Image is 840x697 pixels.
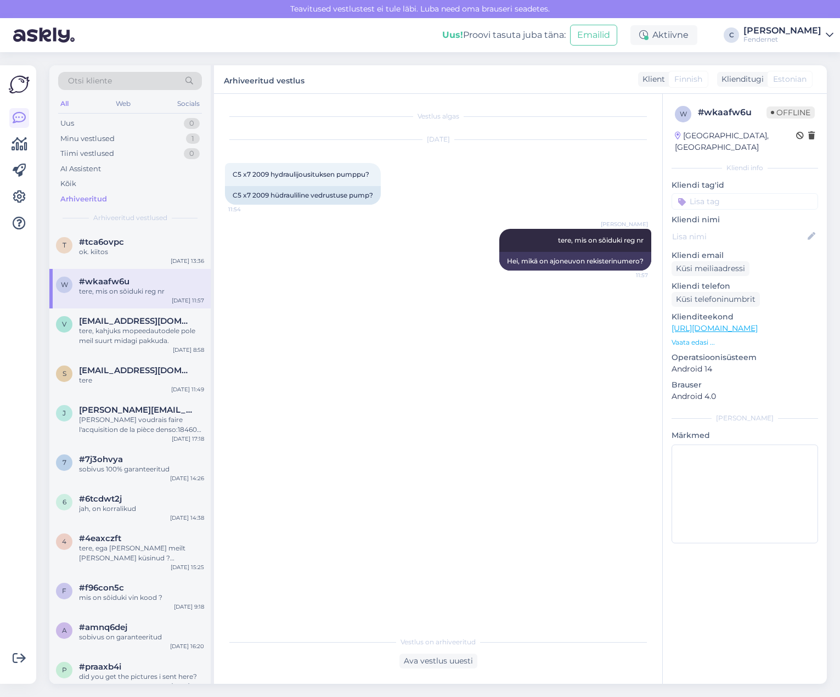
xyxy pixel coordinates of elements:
span: 11:57 [607,271,648,279]
div: Arhiveeritud [60,194,107,205]
span: tere, mis on sõiduki reg nr [558,236,644,244]
span: s [63,369,66,378]
span: 7 [63,458,66,466]
span: [PERSON_NAME] [601,220,648,228]
div: Proovi tasuta juba täna: [442,29,566,42]
b: Uus! [442,30,463,40]
span: Finnish [674,74,702,85]
div: AI Assistent [60,164,101,175]
span: 6 [63,498,66,506]
p: Kliendi telefon [672,280,818,292]
p: Kliendi tag'id [672,179,818,191]
div: C [724,27,739,43]
div: Tiimi vestlused [60,148,114,159]
span: Estonian [773,74,807,85]
div: Küsi telefoninumbrit [672,292,760,307]
div: All [58,97,71,111]
p: Android 14 [672,363,818,375]
div: Vestlus algas [225,111,651,121]
span: vello.kivima.68@mail.ru [79,316,193,326]
div: Aktiivne [630,25,697,45]
div: tere, kahjuks mopeedautodele pole meil suurt midagi pakkuda. [79,326,204,346]
div: Kliendi info [672,163,818,173]
span: t [63,241,66,249]
div: [PERSON_NAME] [743,26,821,35]
div: [DATE] 14:26 [170,474,204,482]
span: f [62,587,66,595]
div: [DATE] 14:38 [170,514,204,522]
div: [DATE] [225,134,651,144]
div: ok. kiitos [79,247,204,257]
span: a [62,626,67,634]
div: Socials [175,97,202,111]
div: 0 [184,118,200,129]
div: Hei, mikä on ajoneuvon rekisterinumero? [499,252,651,271]
span: #f96con5c [79,583,124,593]
input: Lisa tag [672,193,818,210]
div: 0 [184,148,200,159]
div: [DATE] 15:25 [171,563,204,571]
span: j [63,409,66,417]
span: Vestlus on arhiveeritud [401,637,476,647]
div: Küsi meiliaadressi [672,261,749,276]
div: 1 [186,133,200,144]
p: Operatsioonisüsteem [672,352,818,363]
img: Askly Logo [9,74,30,95]
a: [PERSON_NAME]Fendernet [743,26,833,44]
span: p [62,666,67,674]
div: [DATE] 11:49 [171,385,204,394]
span: stenver@fendernet.ee [79,366,193,375]
p: Vaata edasi ... [672,338,818,347]
div: [DATE] 16:20 [170,642,204,650]
div: Minu vestlused [60,133,115,144]
div: [DATE] 13:36 [171,257,204,265]
p: Kliendi nimi [672,214,818,226]
div: Uus [60,118,74,129]
div: Web [114,97,133,111]
span: 4 [62,537,66,546]
button: Emailid [570,25,617,46]
div: did you get the pictures i sent here? [79,672,204,682]
div: # wkaafw6u [698,106,766,119]
span: #7j3ohvya [79,454,123,464]
div: C5 x7 2009 hüdrauliline vedrustuse pump? [225,186,381,205]
span: #tca6ovpc [79,237,124,247]
div: [DATE] 9:18 [174,603,204,611]
div: tere [79,375,204,385]
div: Fendernet [743,35,821,44]
div: Klient [638,74,665,85]
span: C5 x7 2009 hydraulijousituksen pumppu? [233,170,369,178]
p: Android 4.0 [672,391,818,402]
p: Märkmed [672,430,818,441]
p: Klienditeekond [672,311,818,323]
div: sobivus 100% garanteeritud [79,464,204,474]
span: v [62,320,66,328]
div: jah, on korralikud [79,504,204,514]
div: [GEOGRAPHIC_DATA], [GEOGRAPHIC_DATA] [675,130,796,153]
p: Kliendi email [672,250,818,261]
div: [PERSON_NAME] voudrais faire l'acquisition de la pièce denso:184600-3130 comment régler et me l'a... [79,415,204,435]
div: Klienditugi [717,74,764,85]
div: Kõik [60,178,76,189]
div: [DATE] 11:20 [171,682,204,690]
p: Brauser [672,379,818,391]
span: w [61,280,68,289]
span: 11:54 [228,205,269,213]
input: Lisa nimi [672,231,805,243]
span: Otsi kliente [68,75,112,87]
div: [DATE] 17:18 [172,435,204,443]
div: [DATE] 8:58 [173,346,204,354]
div: mis on sõiduki vin kood ? [79,593,204,603]
span: #amnq6dej [79,622,127,632]
span: Offline [766,106,815,119]
div: tere, mis on sõiduki reg nr [79,286,204,296]
span: #4eaxczft [79,533,121,543]
div: sobivus on garanteeritud [79,632,204,642]
span: #wkaafw6u [79,277,129,286]
span: w [680,110,687,118]
div: [PERSON_NAME] [672,413,818,423]
a: [URL][DOMAIN_NAME] [672,323,758,333]
div: Ava vestlus uuesti [399,654,477,668]
div: [DATE] 11:57 [172,296,204,305]
span: #praaxb4i [79,662,121,672]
